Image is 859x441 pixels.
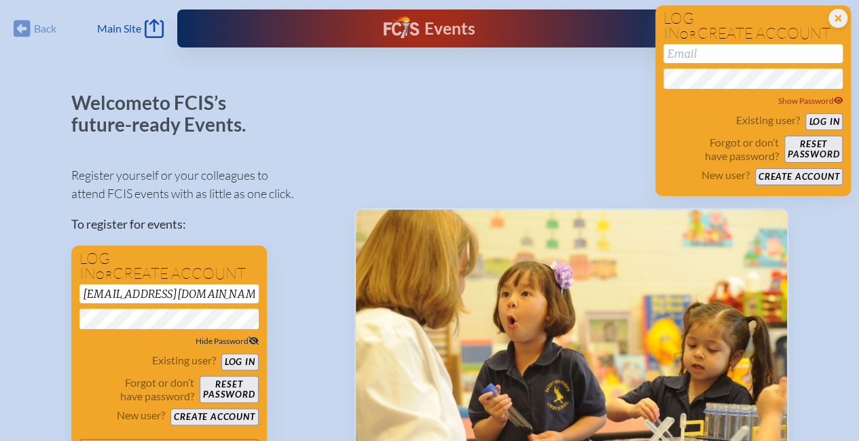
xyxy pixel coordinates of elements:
p: Existing user? [152,353,216,367]
span: Show Password [778,96,843,106]
input: Email [663,44,843,63]
input: Email [79,284,259,303]
span: Main Site [97,22,141,35]
p: Existing user? [736,113,800,127]
a: Main Site [97,19,164,38]
button: Resetpassword [784,136,843,163]
h1: Log in create account [79,251,259,282]
p: New user? [701,168,750,182]
span: or [680,28,697,41]
button: Log in [805,113,843,130]
span: Hide Password [196,336,259,346]
button: Create account [755,168,843,185]
p: Forgot or don’t have password? [663,136,779,163]
h1: Log in create account [663,11,843,41]
p: Forgot or don’t have password? [79,376,195,403]
button: Create account [170,408,258,425]
p: To register for events: [71,215,333,233]
p: Register yourself or your colleagues to attend FCIS events with as little as one click. [71,166,333,203]
span: or [96,268,113,282]
button: Log in [221,353,259,370]
button: Resetpassword [200,376,258,403]
p: New user? [117,408,165,422]
p: Welcome to FCIS’s future-ready Events. [71,92,261,135]
div: FCIS Events — Future ready [325,16,534,41]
